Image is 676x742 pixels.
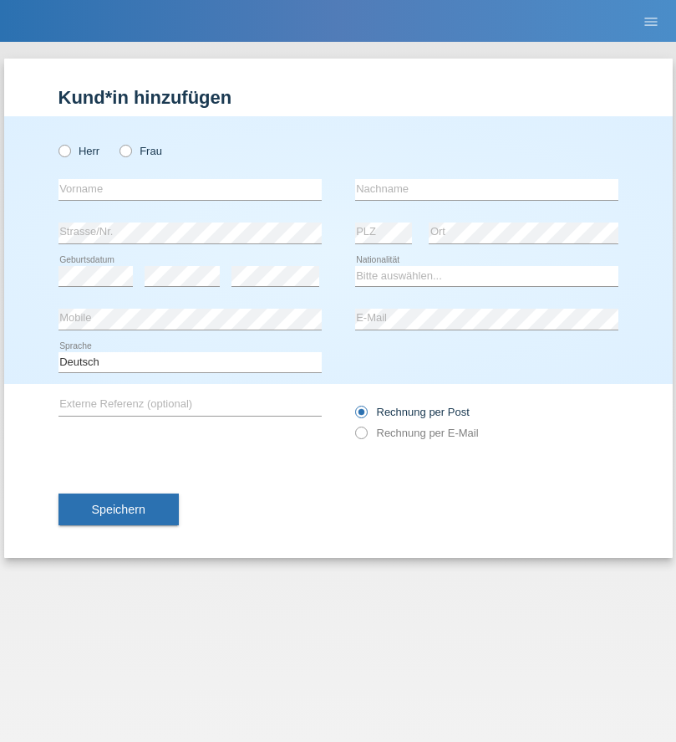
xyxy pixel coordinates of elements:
[355,406,366,427] input: Rechnung per Post
[58,145,100,157] label: Herr
[119,145,130,156] input: Frau
[58,145,69,156] input: Herr
[119,145,162,157] label: Frau
[355,427,479,439] label: Rechnung per E-Mail
[643,13,659,30] i: menu
[58,87,618,108] h1: Kund*in hinzufügen
[92,503,145,516] span: Speichern
[355,427,366,448] input: Rechnung per E-Mail
[355,406,470,418] label: Rechnung per Post
[58,494,179,525] button: Speichern
[634,16,668,26] a: menu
